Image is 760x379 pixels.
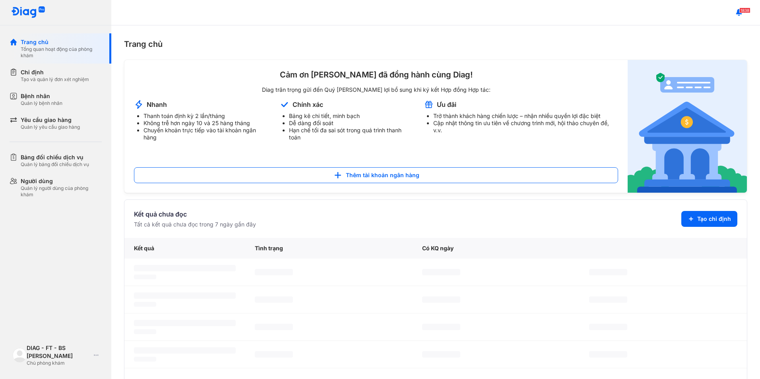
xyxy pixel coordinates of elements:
div: DIAG - FT - BS [PERSON_NAME] [27,344,91,360]
li: Trở thành khách hàng chiến lược – nhận nhiều quyền lợi đặc biệt [433,112,618,120]
span: 1838 [739,8,750,13]
span: ‌ [422,351,460,358]
div: Bệnh nhân [21,92,62,100]
span: ‌ [255,269,293,275]
span: ‌ [134,275,156,279]
img: account-announcement [628,60,747,193]
div: Nhanh [147,100,167,109]
div: Cảm ơn [PERSON_NAME] đã đồng hành cùng Diag! [134,70,618,80]
div: Diag trân trọng gửi đến Quý [PERSON_NAME] lợi bổ sung khi ký kết Hợp đồng Hợp tác: [134,86,618,93]
li: Không trễ hơn ngày 10 và 25 hàng tháng [143,120,270,127]
div: Có KQ ngày [413,238,580,259]
div: Tạo và quản lý đơn xét nghiệm [21,76,89,83]
li: Cập nhật thông tin ưu tiên về chương trình mới, hội thảo chuyên đề, v.v. [433,120,618,134]
div: Ưu đãi [437,100,456,109]
div: Người dùng [21,177,102,185]
div: Trang chủ [124,38,747,50]
div: Tất cả kết quả chưa đọc trong 7 ngày gần đây [134,220,256,228]
span: ‌ [589,351,627,358]
div: Yêu cầu giao hàng [21,116,80,124]
div: Trang chủ [21,38,102,46]
button: Tạo chỉ định [681,211,737,227]
div: Kết quả chưa đọc [134,209,256,219]
img: account-announcement [279,100,289,109]
span: ‌ [422,296,460,303]
span: ‌ [255,296,293,303]
span: ‌ [589,296,627,303]
div: Bảng đối chiếu dịch vụ [21,153,89,161]
div: Tình trạng [245,238,413,259]
img: logo [11,6,45,19]
div: Quản lý bảng đối chiếu dịch vụ [21,161,89,168]
li: Thanh toán định kỳ 2 lần/tháng [143,112,270,120]
span: ‌ [589,324,627,330]
span: Tạo chỉ định [697,215,731,223]
img: logo [13,348,27,362]
div: Quản lý bệnh nhân [21,100,62,106]
div: Tổng quan hoạt động của phòng khám [21,46,102,59]
div: Chính xác [293,100,323,109]
div: Chủ phòng khám [27,360,91,366]
li: Hạn chế tối đa sai sót trong quá trình thanh toán [289,127,414,141]
button: Thêm tài khoản ngân hàng [134,167,618,183]
img: account-announcement [134,100,143,109]
span: ‌ [134,347,236,354]
div: Quản lý người dùng của phòng khám [21,185,102,198]
div: Chỉ định [21,68,89,76]
span: ‌ [134,302,156,307]
span: ‌ [255,324,293,330]
span: ‌ [134,329,156,334]
li: Bảng kê chi tiết, minh bạch [289,112,414,120]
span: ‌ [134,265,236,271]
span: ‌ [255,351,293,358]
li: Chuyển khoản trực tiếp vào tài khoản ngân hàng [143,127,270,141]
li: Dễ dàng đối soát [289,120,414,127]
div: Kết quả [124,238,245,259]
span: ‌ [134,292,236,299]
div: Quản lý yêu cầu giao hàng [21,124,80,130]
span: ‌ [589,269,627,275]
span: ‌ [422,324,460,330]
span: ‌ [422,269,460,275]
span: ‌ [134,320,236,326]
span: ‌ [134,357,156,362]
img: account-announcement [424,100,434,109]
